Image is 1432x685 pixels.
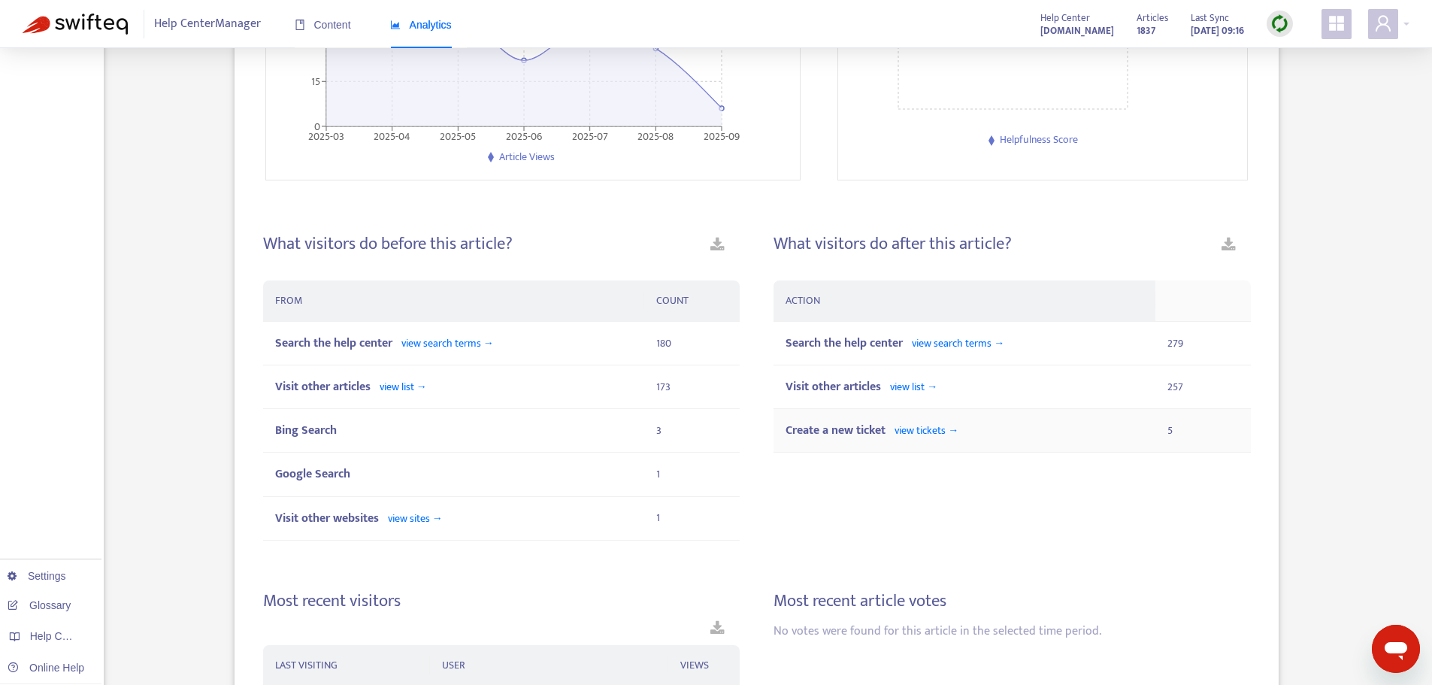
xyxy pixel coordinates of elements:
span: Help Centers [30,630,92,642]
span: Content [295,19,351,31]
span: Last Sync [1191,10,1229,26]
h4: What visitors do after this article? [774,234,1012,254]
span: Help Center [1040,10,1090,26]
span: 1 [656,509,660,526]
strong: 1837 [1137,23,1155,39]
span: Help Center Manager [154,10,261,38]
span: 257 [1167,378,1183,396]
iframe: メッセージングウィンドウを開くボタン [1372,625,1420,673]
a: Glossary [8,599,71,611]
span: view search terms → [912,335,1004,352]
tspan: 15 [311,73,320,90]
h4: What visitors do before this article? [263,234,513,254]
h4: Most recent article votes [774,591,1251,611]
span: 1 [656,465,660,483]
span: Visit other articles [786,377,881,397]
img: Swifteq [23,14,128,35]
span: view tickets → [895,422,958,439]
span: Create a new ticket [786,420,886,441]
tspan: 2025-09 [704,128,740,145]
tspan: 2025-06 [506,128,542,145]
th: COUNT [644,280,740,322]
th: FROM [263,280,645,322]
h4: Most recent visitors [263,591,740,611]
img: sync.dc5367851b00ba804db3.png [1270,14,1289,33]
span: view sites → [388,510,443,527]
span: view search terms → [401,335,494,352]
span: Article Views [499,148,555,165]
span: 279 [1167,335,1183,352]
tspan: 2025-03 [308,128,344,145]
span: 180 [656,335,671,352]
span: Visit other websites [275,508,379,529]
span: Google Search [275,464,350,484]
tspan: 2025-04 [374,128,411,145]
strong: [DATE] 09:16 [1191,23,1244,39]
span: Analytics [390,19,452,31]
a: Settings [8,570,66,582]
a: [DOMAIN_NAME] [1040,22,1114,39]
tspan: 0 [314,118,320,135]
span: appstore [1328,14,1346,32]
span: Search the help center [786,333,903,353]
span: user [1374,14,1392,32]
span: Articles [1137,10,1168,26]
span: Visit other articles [275,377,371,397]
span: Bing Search [275,420,337,441]
span: 3 [656,422,662,439]
span: Search the help center [275,333,392,353]
span: 5 [1167,422,1173,439]
span: area-chart [390,20,401,30]
tspan: 2025-08 [638,128,674,145]
th: ACTION [774,280,1155,322]
strong: [DOMAIN_NAME] [1040,23,1114,39]
span: view list → [380,378,427,396]
tspan: 2025-07 [572,128,608,145]
span: No votes were found for this article in the selected time period. [774,621,1101,641]
a: Online Help [8,662,84,674]
span: book [295,20,305,30]
tspan: 2025-05 [440,128,477,145]
span: view list → [890,378,937,396]
span: Helpfulness Score [1000,131,1078,148]
span: 173 [656,378,671,396]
